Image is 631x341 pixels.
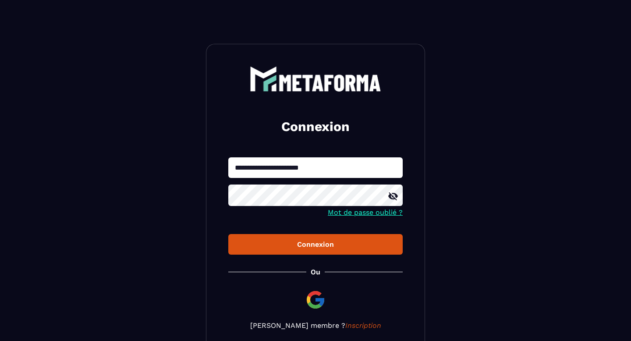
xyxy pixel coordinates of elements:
a: Mot de passe oublié ? [328,208,403,217]
h2: Connexion [239,118,392,135]
div: Connexion [235,240,396,249]
p: Ou [311,268,320,276]
a: Inscription [345,321,381,330]
button: Connexion [228,234,403,255]
p: [PERSON_NAME] membre ? [228,321,403,330]
img: google [305,289,326,310]
a: logo [228,66,403,92]
img: logo [250,66,381,92]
